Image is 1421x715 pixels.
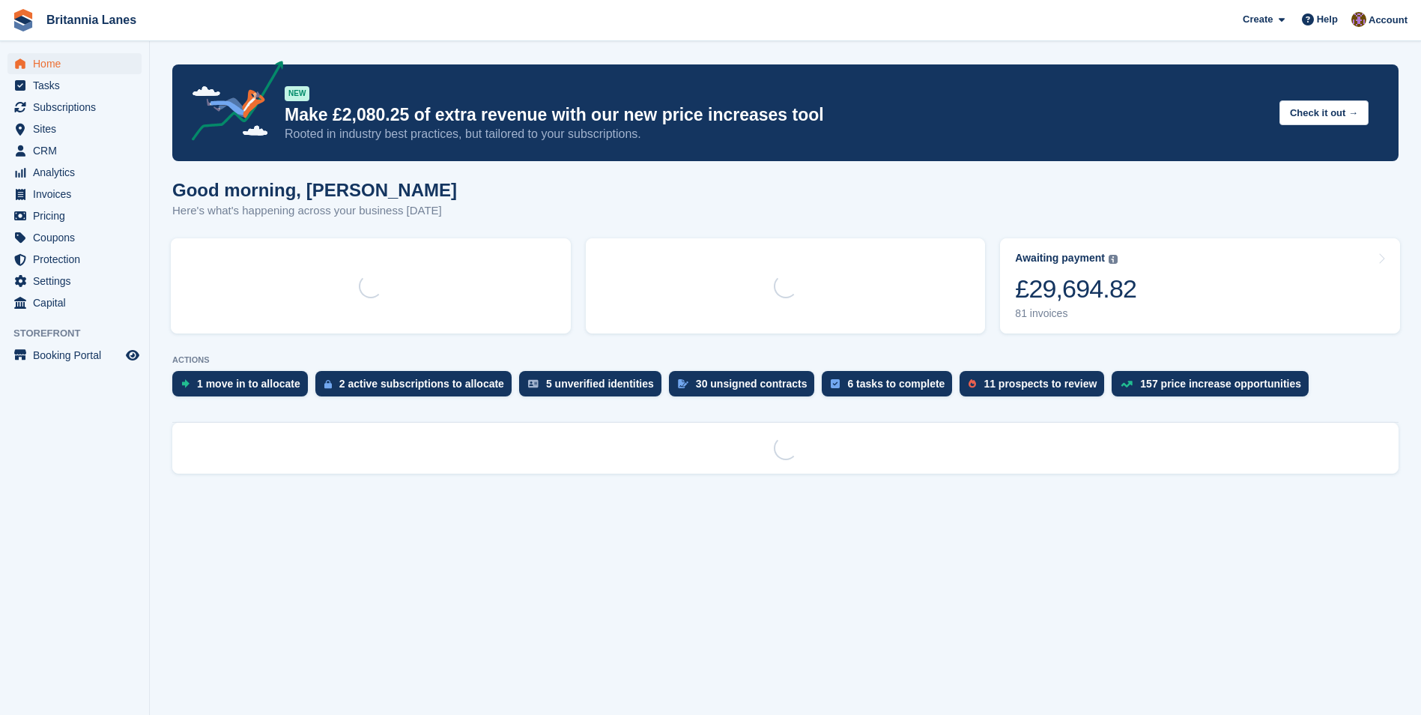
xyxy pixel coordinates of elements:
span: Help [1317,12,1338,27]
img: stora-icon-8386f47178a22dfd0bd8f6a31ec36ba5ce8667c1dd55bd0f319d3a0aa187defe.svg [12,9,34,31]
span: Home [33,53,123,74]
a: 157 price increase opportunities [1112,371,1316,404]
span: Analytics [33,162,123,183]
button: Check it out → [1279,100,1369,125]
a: menu [7,184,142,205]
div: NEW [285,86,309,101]
p: Rooted in industry best practices, but tailored to your subscriptions. [285,126,1267,142]
p: ACTIONS [172,355,1399,365]
a: 6 tasks to complete [822,371,960,404]
img: prospect-51fa495bee0391a8d652442698ab0144808aea92771e9ea1ae160a38d050c398.svg [969,379,976,388]
a: 1 move in to allocate [172,371,315,404]
img: icon-info-grey-7440780725fd019a000dd9b08b2336e03edf1995a4989e88bcd33f0948082b44.svg [1109,255,1118,264]
img: Andy Collier [1351,12,1366,27]
span: Create [1243,12,1273,27]
a: menu [7,249,142,270]
span: Settings [33,271,123,292]
a: menu [7,271,142,292]
img: price-adjustments-announcement-icon-8257ccfd72463d97f412b2fc003d46551f7dbcb40ab6d574587a9cd5c0d94... [179,61,284,146]
span: Subscriptions [33,97,123,118]
a: menu [7,97,142,118]
span: Coupons [33,227,123,248]
h1: Good morning, [PERSON_NAME] [172,180,457,200]
span: Sites [33,118,123,139]
div: 81 invoices [1015,307,1136,320]
div: Awaiting payment [1015,252,1105,265]
a: menu [7,205,142,226]
div: 30 unsigned contracts [696,378,808,390]
div: 1 move in to allocate [197,378,300,390]
a: Britannia Lanes [40,7,142,32]
div: 157 price increase opportunities [1140,378,1301,390]
img: price_increase_opportunities-93ffe204e8149a01c8c9dc8f82e8f89637d9d84a8eef4429ea346261dce0b2c0.svg [1121,381,1133,387]
div: 5 unverified identities [546,378,654,390]
a: menu [7,53,142,74]
a: menu [7,162,142,183]
div: 6 tasks to complete [847,378,945,390]
span: Pricing [33,205,123,226]
span: Account [1369,13,1408,28]
span: Tasks [33,75,123,96]
a: Awaiting payment £29,694.82 81 invoices [1000,238,1400,334]
span: Storefront [13,326,149,341]
a: 2 active subscriptions to allocate [315,371,519,404]
a: menu [7,227,142,248]
div: £29,694.82 [1015,274,1136,304]
img: task-75834270c22a3079a89374b754ae025e5fb1db73e45f91037f5363f120a921f8.svg [831,379,840,388]
a: 5 unverified identities [519,371,669,404]
img: move_ins_to_allocate_icon-fdf77a2bb77ea45bf5b3d319d69a93e2d87916cf1d5bf7949dd705db3b84f3ca.svg [181,379,190,388]
a: menu [7,345,142,366]
a: Preview store [124,346,142,364]
div: 2 active subscriptions to allocate [339,378,504,390]
img: contract_signature_icon-13c848040528278c33f63329250d36e43548de30e8caae1d1a13099fd9432cc5.svg [678,379,688,388]
div: 11 prospects to review [984,378,1097,390]
span: Capital [33,292,123,313]
a: menu [7,75,142,96]
span: Booking Portal [33,345,123,366]
span: Invoices [33,184,123,205]
a: menu [7,118,142,139]
a: menu [7,140,142,161]
img: verify_identity-adf6edd0f0f0b5bbfe63781bf79b02c33cf7c696d77639b501bdc392416b5a36.svg [528,379,539,388]
p: Here's what's happening across your business [DATE] [172,202,457,220]
a: menu [7,292,142,313]
span: Protection [33,249,123,270]
a: 30 unsigned contracts [669,371,822,404]
a: 11 prospects to review [960,371,1112,404]
p: Make £2,080.25 of extra revenue with our new price increases tool [285,104,1267,126]
img: active_subscription_to_allocate_icon-d502201f5373d7db506a760aba3b589e785aa758c864c3986d89f69b8ff3... [324,379,332,389]
span: CRM [33,140,123,161]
